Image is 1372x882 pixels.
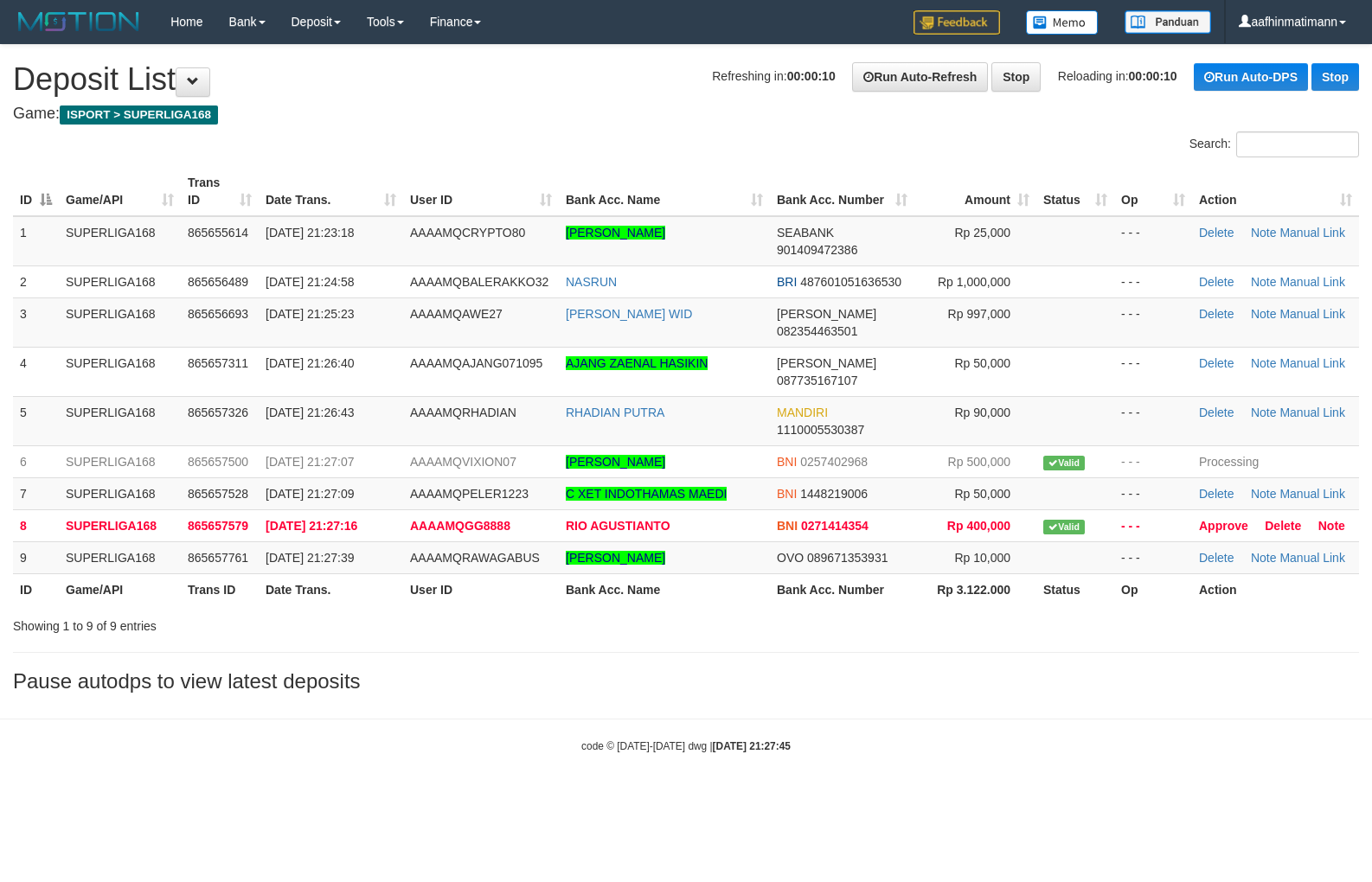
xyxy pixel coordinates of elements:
span: [DATE] 21:25:23 [266,307,354,321]
span: Rp 50,000 [954,487,1010,501]
td: - - - [1114,445,1192,477]
td: 7 [13,477,59,509]
span: 865656693 [188,307,248,321]
img: Button%20Memo.svg [1026,10,1099,35]
th: Date Trans. [259,573,403,605]
th: Date Trans.: activate to sort column ascending [259,167,403,216]
div: Showing 1 to 9 of 9 entries [13,610,559,635]
a: [PERSON_NAME] WID [566,307,692,321]
a: Stop [1311,63,1359,91]
td: SUPERLIGA168 [59,541,181,573]
span: [DATE] 21:26:40 [266,356,354,370]
span: BNI [777,487,797,501]
span: BNI [777,519,798,533]
td: 9 [13,541,59,573]
strong: 00:00:10 [1129,69,1177,83]
span: AAAAMQRAWAGABUS [410,551,540,565]
span: SEABANK [777,226,834,240]
th: Status [1036,573,1114,605]
a: Note [1318,519,1345,533]
th: Op: activate to sort column ascending [1114,167,1192,216]
span: [DATE] 21:27:39 [266,551,354,565]
h3: Pause autodps to view latest deposits [13,670,1359,693]
span: Copy 1110005530387 to clipboard [777,423,864,437]
span: Valid transaction [1043,520,1085,534]
td: Processing [1192,445,1359,477]
td: - - - [1114,297,1192,347]
th: Action [1192,573,1359,605]
a: RHADIAN PUTRA [566,406,664,419]
span: Copy 1448219006 to clipboard [800,487,868,501]
span: AAAAMQPELER1223 [410,487,529,501]
strong: [DATE] 21:27:45 [713,740,791,752]
a: Delete [1265,519,1301,533]
label: Search: [1189,131,1359,157]
span: Copy 0257402968 to clipboard [800,455,868,469]
span: Rp 997,000 [948,307,1010,321]
h1: Deposit List [13,62,1359,97]
th: Bank Acc. Name: activate to sort column ascending [559,167,770,216]
td: 1 [13,216,59,266]
a: Note [1251,275,1277,289]
span: [DATE] 21:27:09 [266,487,354,501]
a: Manual Link [1279,307,1345,321]
img: panduan.png [1125,10,1211,34]
a: Run Auto-Refresh [852,62,988,92]
a: NASRUN [566,275,617,289]
td: - - - [1114,477,1192,509]
td: 4 [13,347,59,396]
a: Delete [1199,487,1234,501]
a: C XET INDOTHAMAS MAEDI [566,487,727,501]
a: Note [1251,406,1277,419]
span: BNI [777,455,797,469]
td: - - - [1114,265,1192,297]
span: Reloading in: [1058,69,1177,83]
td: 3 [13,297,59,347]
td: 8 [13,509,59,541]
input: Search: [1236,131,1359,157]
a: Note [1251,551,1277,565]
td: SUPERLIGA168 [59,509,181,541]
span: Rp 500,000 [948,455,1010,469]
span: 865655614 [188,226,248,240]
span: Copy 0271414354 to clipboard [801,519,869,533]
td: - - - [1114,216,1192,266]
span: AAAAMQAWE27 [410,307,503,321]
th: Op [1114,573,1192,605]
a: AJANG ZAENAL HASIKIN [566,356,708,370]
span: 865657761 [188,551,248,565]
span: MANDIRI [777,406,828,419]
span: ISPORT > SUPERLIGA168 [60,105,218,125]
span: [DATE] 21:23:18 [266,226,354,240]
a: Delete [1199,406,1234,419]
td: SUPERLIGA168 [59,477,181,509]
span: Copy 089671353931 to clipboard [807,551,888,565]
a: [PERSON_NAME] [566,455,665,469]
h4: Game: [13,105,1359,123]
a: Note [1251,307,1277,321]
th: ID [13,573,59,605]
a: Manual Link [1279,551,1345,565]
a: Note [1251,356,1277,370]
span: Copy 087735167107 to clipboard [777,374,857,387]
td: 5 [13,396,59,445]
span: 865656489 [188,275,248,289]
span: AAAAMQVIXION07 [410,455,516,469]
th: Trans ID [181,573,259,605]
span: [DATE] 21:24:58 [266,275,354,289]
span: [DATE] 21:26:43 [266,406,354,419]
th: Trans ID: activate to sort column ascending [181,167,259,216]
a: [PERSON_NAME] [566,551,665,565]
span: AAAAMQCRYPTO80 [410,226,525,240]
span: Rp 50,000 [954,356,1010,370]
td: SUPERLIGA168 [59,297,181,347]
span: 865657311 [188,356,248,370]
a: Approve [1199,519,1248,533]
td: SUPERLIGA168 [59,347,181,396]
td: SUPERLIGA168 [59,396,181,445]
a: Manual Link [1279,275,1345,289]
span: Rp 25,000 [954,226,1010,240]
td: - - - [1114,396,1192,445]
a: RIO AGUSTIANTO [566,519,670,533]
span: 865657500 [188,455,248,469]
